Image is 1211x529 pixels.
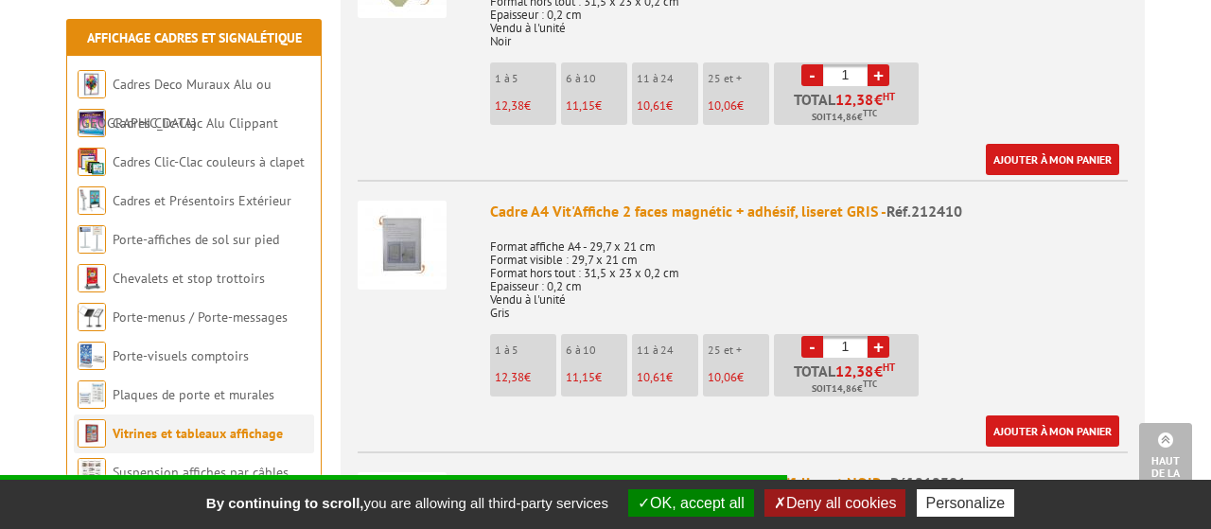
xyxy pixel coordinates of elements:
div: Cadre A4 Vit'Affiche 2 faces magnétic + adhésif, liseret GRIS - [490,201,1128,222]
span: 10,61 [637,97,666,114]
sup: TTC [863,379,877,389]
img: Chevalets et stop trottoirs [78,264,106,292]
sup: TTC [863,108,877,118]
p: € [708,371,769,384]
span: 14,86 [832,381,857,397]
div: Cadre A3 Vit'Affiche 2 faces magnétic + adhésif, liseret NOIR - [490,472,1128,494]
a: Cadres Clic-Clac couleurs à clapet [113,153,305,170]
p: 6 à 10 [566,344,627,357]
span: Soit € [812,381,877,397]
p: € [637,371,698,384]
span: you are allowing all third-party services [197,495,618,511]
a: Ajouter à mon panier [986,415,1119,447]
p: 1 à 5 [495,72,556,85]
p: 25 et + [708,344,769,357]
a: Porte-visuels comptoirs [113,347,249,364]
img: Suspension affiches par câbles [78,458,106,486]
span: 10,06 [708,369,737,385]
p: € [708,99,769,113]
p: Format affiche A4 - 29,7 x 21 cm Format visible : 29,7 x 21 cm Format hors tout : 31,5 x 23 x 0,2... [490,227,1128,320]
img: Porte-affiches de sol sur pied [78,225,106,254]
img: Cadres et Présentoirs Extérieur [78,186,106,215]
a: Plaques de porte et murales [113,386,274,403]
img: Porte-menus / Porte-messages [78,303,106,331]
a: + [868,64,889,86]
a: - [801,64,823,86]
p: 6 à 10 [566,72,627,85]
span: Réf.212410 [886,202,962,220]
p: Total [779,363,919,397]
a: Vitrines et tableaux affichage [113,425,283,442]
button: Personalize (modal window) [917,489,1015,517]
button: Deny all cookies [764,489,906,517]
img: Porte-visuels comptoirs [78,342,106,370]
a: - [801,336,823,358]
img: Cadres Deco Muraux Alu ou Bois [78,70,106,98]
span: Réf.212301 [890,473,966,492]
span: 10,06 [708,97,737,114]
sup: HT [883,361,895,374]
strong: By continuing to scroll, [206,495,364,511]
span: 12,38 [835,92,874,107]
img: Vitrines et tableaux affichage [78,419,106,448]
p: 11 à 24 [637,344,698,357]
p: 1 à 5 [495,344,556,357]
span: Soit € [812,110,877,125]
span: € [874,363,883,379]
a: Porte-menus / Porte-messages [113,309,288,326]
span: 11,15 [566,97,595,114]
span: 12,38 [495,369,524,385]
a: + [868,336,889,358]
span: € [874,92,883,107]
a: Porte-affiches de sol sur pied [113,231,279,248]
span: 12,38 [495,97,524,114]
a: Ajouter à mon panier [986,144,1119,175]
a: Cadres Clic-Clac Alu Clippant [113,115,278,132]
button: OK, accept all [628,489,754,517]
a: Cadres et Présentoirs Extérieur [113,192,291,209]
p: Total [779,92,919,125]
img: Plaques de porte et murales [78,380,106,409]
a: Suspension affiches par câbles [113,464,289,481]
a: Affichage Cadres et Signalétique [87,29,302,46]
p: 25 et + [708,72,769,85]
p: € [566,371,627,384]
p: € [495,99,556,113]
a: Haut de la page [1139,423,1192,501]
p: € [566,99,627,113]
span: 14,86 [832,110,857,125]
img: Cadre A4 Vit'Affiche 2 faces magnétic + adhésif, liseret GRIS [358,201,447,290]
span: 11,15 [566,369,595,385]
sup: HT [883,90,895,103]
p: € [495,371,556,384]
span: 12,38 [835,363,874,379]
span: 10,61 [637,369,666,385]
p: 11 à 24 [637,72,698,85]
a: Chevalets et stop trottoirs [113,270,265,287]
img: Cadres Clic-Clac couleurs à clapet [78,148,106,176]
p: € [637,99,698,113]
a: Cadres Deco Muraux Alu ou [GEOGRAPHIC_DATA] [78,76,272,132]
